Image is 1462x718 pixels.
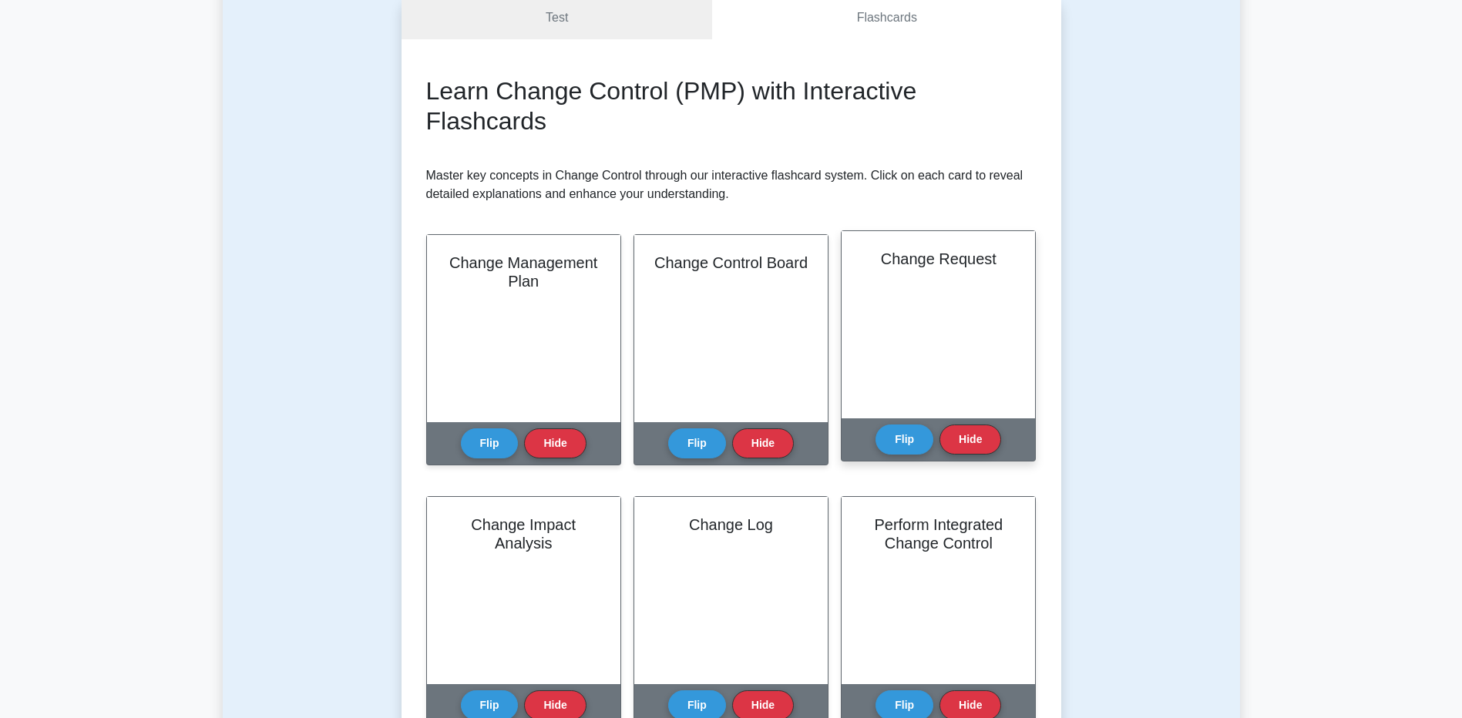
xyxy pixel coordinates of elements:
button: Hide [524,428,586,458]
button: Flip [876,424,933,455]
h2: Perform Integrated Change Control [860,515,1017,552]
h2: Change Control Board [653,253,809,272]
h2: Change Impact Analysis [445,515,602,552]
button: Hide [732,428,794,458]
h2: Change Request [860,250,1017,268]
p: Master key concepts in Change Control through our interactive flashcard system. Click on each car... [426,166,1037,203]
button: Flip [461,428,519,458]
h2: Change Management Plan [445,253,602,290]
button: Hide [939,424,1001,455]
button: Flip [668,428,726,458]
h2: Learn Change Control (PMP) with Interactive Flashcards [426,76,1037,136]
h2: Change Log [653,515,809,534]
